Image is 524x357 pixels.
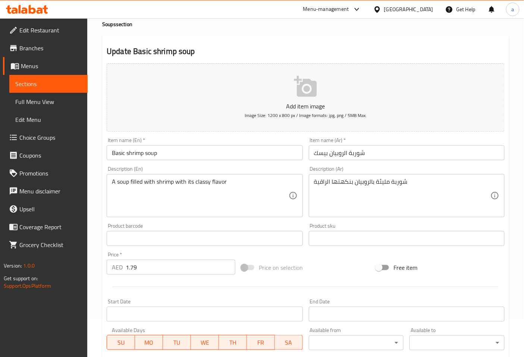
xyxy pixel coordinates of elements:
p: AED [112,263,123,272]
button: Add item imageImage Size: 1200 x 800 px / Image formats: jpg, png / 5MB Max. [107,63,505,132]
span: Coverage Report [19,222,82,231]
span: Price on selection [259,263,303,272]
h2: Update Basic shrimp soup [107,46,505,57]
input: Please enter price [126,260,235,275]
span: Sections [15,79,82,88]
a: Support.OpsPlatform [4,281,51,291]
span: Edit Restaurant [19,26,82,35]
span: MO [138,337,160,348]
a: Menus [3,57,88,75]
textarea: A soup filled with shrimp with its classy flavor [112,178,288,214]
div: Menu-management [303,5,349,14]
span: Full Menu View [15,97,82,106]
span: TH [222,337,244,348]
span: Branches [19,44,82,53]
button: MO [135,335,163,350]
input: Enter name En [107,145,302,160]
span: Menu disclaimer [19,187,82,196]
div: ​ [410,335,505,350]
span: 1.0.0 [23,261,35,271]
a: Sections [9,75,88,93]
span: SA [278,337,300,348]
span: Grocery Checklist [19,240,82,249]
button: SA [275,335,303,350]
input: Please enter product sku [309,231,505,246]
span: Upsell [19,205,82,214]
span: Promotions [19,169,82,178]
span: Get support on: [4,274,38,283]
span: Version: [4,261,22,271]
span: Free item [393,263,417,272]
div: ​ [309,335,404,350]
span: SU [110,337,132,348]
a: Coverage Report [3,218,88,236]
p: Add item image [118,102,493,111]
a: Choice Groups [3,129,88,146]
span: Coupons [19,151,82,160]
button: TU [163,335,191,350]
div: [GEOGRAPHIC_DATA] [384,5,433,13]
a: Full Menu View [9,93,88,111]
a: Branches [3,39,88,57]
a: Upsell [3,200,88,218]
input: Enter name Ar [309,145,505,160]
span: TU [166,337,188,348]
a: Edit Menu [9,111,88,129]
button: SU [107,335,135,350]
button: FR [247,335,275,350]
button: TH [219,335,247,350]
span: Menus [21,61,82,70]
input: Please enter product barcode [107,231,302,246]
span: FR [250,337,272,348]
a: Edit Restaurant [3,21,88,39]
button: WE [191,335,219,350]
span: Image Size: 1200 x 800 px / Image formats: jpg, png / 5MB Max. [245,111,367,120]
span: a [511,5,514,13]
span: Choice Groups [19,133,82,142]
textarea: شوربة مليئة بالروبيان بنكهتها الراقية [314,178,490,214]
span: WE [194,337,216,348]
span: Edit Menu [15,115,82,124]
a: Promotions [3,164,88,182]
h4: Soups section [102,20,509,28]
a: Grocery Checklist [3,236,88,254]
a: Menu disclaimer [3,182,88,200]
a: Coupons [3,146,88,164]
